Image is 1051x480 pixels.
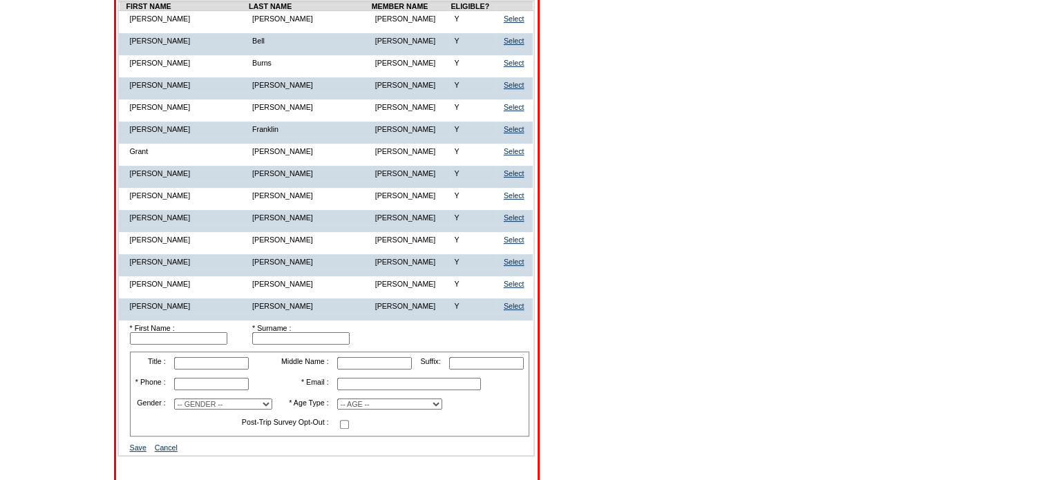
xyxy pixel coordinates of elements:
td: Franklin [249,122,372,137]
a: Select [504,147,524,155]
td: * Surname : [249,320,372,348]
a: Select [504,258,524,266]
td: [PERSON_NAME] [372,99,451,115]
td: Y [451,10,495,26]
a: Select [504,280,524,288]
a: Select [504,103,524,111]
a: Select [504,169,524,177]
td: Bell [249,33,372,48]
a: Select [504,15,524,23]
td: Post-Trip Survey Opt-Out : [132,414,332,434]
td: [PERSON_NAME] [249,254,372,269]
td: Y [451,210,495,225]
td: [PERSON_NAME] [372,10,451,26]
td: [PERSON_NAME] [249,232,372,247]
td: ELIGIBLE? [451,1,495,10]
td: [PERSON_NAME] [372,33,451,48]
td: Y [451,33,495,48]
td: LAST NAME [249,1,372,10]
td: Y [451,188,495,203]
td: [PERSON_NAME] [126,122,249,137]
td: [PERSON_NAME] [126,99,249,115]
td: Burns [249,55,372,70]
td: [PERSON_NAME] [126,276,249,291]
td: [PERSON_NAME] [372,55,451,70]
td: * First Name : [126,320,249,348]
td: MEMBER NAME [372,1,451,10]
td: [PERSON_NAME] [249,188,372,203]
td: [PERSON_NAME] [372,254,451,269]
td: Middle Name : [277,354,332,373]
a: Select [504,125,524,133]
td: Y [451,99,495,115]
td: [PERSON_NAME] [249,276,372,291]
td: [PERSON_NAME] [249,210,372,225]
a: Select [504,302,524,310]
td: Y [451,298,495,314]
td: [PERSON_NAME] [372,298,451,314]
td: [PERSON_NAME] [249,10,372,26]
td: [PERSON_NAME] [126,254,249,269]
td: Y [451,276,495,291]
td: [PERSON_NAME] [249,144,372,159]
td: Title : [132,354,169,373]
a: Save [130,443,146,452]
a: Select [504,59,524,67]
td: [PERSON_NAME] [249,77,372,93]
td: [PERSON_NAME] [249,166,372,181]
td: Y [451,166,495,181]
td: Suffix: [417,354,444,373]
td: [PERSON_NAME] [126,55,249,70]
td: Y [451,232,495,247]
td: Y [451,122,495,137]
td: [PERSON_NAME] [126,33,249,48]
td: [PERSON_NAME] [372,232,451,247]
td: [PERSON_NAME] [372,144,451,159]
td: [PERSON_NAME] [126,166,249,181]
td: Y [451,55,495,70]
td: [PERSON_NAME] [372,188,451,203]
a: Select [504,37,524,45]
td: [PERSON_NAME] [126,188,249,203]
td: [PERSON_NAME] [372,210,451,225]
td: [PERSON_NAME] [126,232,249,247]
a: Select [504,236,524,244]
td: [PERSON_NAME] [372,122,451,137]
a: Select [504,213,524,222]
td: FIRST NAME [126,1,249,10]
td: [PERSON_NAME] [249,298,372,314]
td: [PERSON_NAME] [126,210,249,225]
td: * Phone : [132,374,169,394]
td: [PERSON_NAME] [126,10,249,26]
td: [PERSON_NAME] [249,99,372,115]
td: Y [451,254,495,269]
td: Grant [126,144,249,159]
td: [PERSON_NAME] [126,77,249,93]
td: [PERSON_NAME] [372,166,451,181]
td: * Age Type : [277,395,332,413]
td: [PERSON_NAME] [126,298,249,314]
td: [PERSON_NAME] [372,77,451,93]
td: Y [451,77,495,93]
a: Cancel [155,443,178,452]
td: * Email : [277,374,332,394]
td: Y [451,144,495,159]
a: Select [504,191,524,200]
a: Select [504,81,524,89]
td: Gender : [132,395,169,413]
td: [PERSON_NAME] [372,276,451,291]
